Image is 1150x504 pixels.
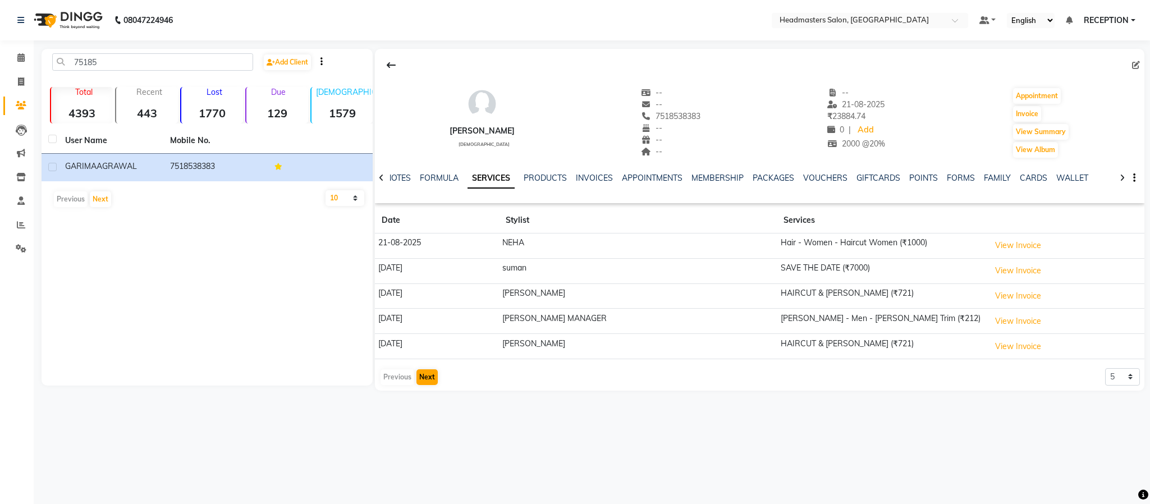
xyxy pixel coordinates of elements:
img: logo [29,4,106,36]
span: 2000 @20% [827,139,885,149]
td: [DATE] [375,283,499,309]
td: [PERSON_NAME] [499,334,777,359]
span: AGRAWAL [97,161,137,171]
button: View Invoice [990,313,1046,330]
th: User Name [58,128,163,154]
td: NEHA [499,233,777,259]
td: suman [499,258,777,283]
a: PRODUCTS [524,173,567,183]
td: [DATE] [375,309,499,334]
span: -- [642,135,663,145]
div: Back to Client [379,54,403,76]
td: [DATE] [375,334,499,359]
div: [PERSON_NAME] [450,125,515,137]
button: View Summary [1013,124,1069,140]
a: NOTES [386,173,411,183]
strong: 129 [246,106,308,120]
a: Add [855,122,875,138]
td: [PERSON_NAME] [499,283,777,309]
span: 21-08-2025 [827,99,885,109]
td: 21-08-2025 [375,233,499,259]
button: View Album [1013,142,1058,158]
a: POINTS [909,173,938,183]
td: 7518538383 [163,154,268,181]
a: INVOICES [576,173,613,183]
button: Invoice [1013,106,1041,122]
p: Total [56,87,113,97]
td: HAIRCUT & [PERSON_NAME] (₹721) [777,334,987,359]
td: Hair - Women - Haircut Women (₹1000) [777,233,987,259]
a: FAMILY [984,173,1011,183]
input: Search by Name/Mobile/Email/Code [52,53,253,71]
a: FORMULA [420,173,459,183]
td: HAIRCUT & [PERSON_NAME] (₹721) [777,283,987,309]
b: 08047224946 [123,4,173,36]
span: -- [827,88,849,98]
a: MEMBERSHIP [691,173,744,183]
a: VOUCHERS [803,173,847,183]
a: CARDS [1020,173,1047,183]
th: Services [777,208,987,233]
button: Appointment [1013,88,1061,104]
button: View Invoice [990,237,1046,254]
span: -- [642,88,663,98]
span: 23884.74 [827,111,865,121]
td: [PERSON_NAME] - Men - [PERSON_NAME] Trim (₹212) [777,309,987,334]
span: -- [642,146,663,157]
strong: 1770 [181,106,243,120]
button: Next [416,369,438,385]
button: Next [90,191,111,207]
a: FORMS [947,173,975,183]
button: View Invoice [990,287,1046,305]
a: SERVICES [468,168,515,189]
td: [PERSON_NAME] MANAGER [499,309,777,334]
button: View Invoice [990,338,1046,355]
span: 7518538383 [642,111,701,121]
span: 0 [827,125,844,135]
strong: 443 [116,106,178,120]
p: [DEMOGRAPHIC_DATA] [316,87,373,97]
th: Mobile No. [163,128,268,154]
a: PACKAGES [753,173,794,183]
img: avatar [465,87,499,121]
th: Date [375,208,499,233]
span: -- [642,123,663,133]
button: View Invoice [990,262,1046,280]
span: | [849,124,851,136]
td: SAVE THE DATE (₹7000) [777,258,987,283]
a: APPOINTMENTS [622,173,682,183]
p: Due [249,87,308,97]
a: WALLET [1056,173,1088,183]
a: Add Client [264,54,311,70]
p: Lost [186,87,243,97]
td: [DATE] [375,258,499,283]
th: Stylist [499,208,777,233]
strong: 4393 [51,106,113,120]
span: ₹ [827,111,832,121]
span: [DEMOGRAPHIC_DATA] [459,141,510,147]
span: RECEPTION [1084,15,1129,26]
a: GIFTCARDS [856,173,900,183]
span: GARIMA [65,161,97,171]
p: Recent [121,87,178,97]
strong: 1579 [311,106,373,120]
span: -- [642,99,663,109]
